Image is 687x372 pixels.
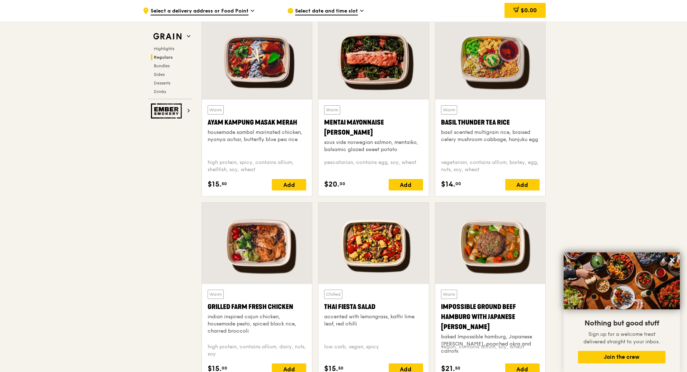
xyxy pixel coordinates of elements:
[583,331,660,345] span: Sign up for a welcome treat delivered straight to your inbox.
[441,302,540,332] div: Impossible Ground Beef Hamburg with Japanese [PERSON_NAME]
[151,103,184,119] img: Ember Smokery web logo
[208,117,306,127] div: Ayam Kampung Masak Merah
[324,343,423,358] div: low carb, vegan, spicy
[154,63,170,68] span: Bundles
[154,89,166,94] span: Drinks
[441,333,540,355] div: baked Impossible hamburg, Japanese [PERSON_NAME], poached okra and carrots
[324,105,340,115] div: Warm
[208,159,306,173] div: high protein, spicy, contains allium, shellfish, soy, wheat
[441,105,457,115] div: Warm
[455,365,460,371] span: 50
[340,181,345,187] span: 00
[441,179,455,190] span: $14.
[154,81,170,86] span: Desserts
[505,179,540,190] div: Add
[208,302,306,312] div: Grilled Farm Fresh Chicken
[324,139,423,153] div: sous vide norwegian salmon, mentaiko, balsamic glazed sweet potato
[441,129,540,143] div: basil scented multigrain rice, braised celery mushroom cabbage, hanjuku egg
[324,159,423,173] div: pescatarian, contains egg, soy, wheat
[208,105,224,115] div: Warm
[324,179,340,190] span: $20.
[208,179,222,190] span: $15.
[564,252,680,309] img: DSC07876-Edit02-Large.jpeg
[222,365,227,371] span: 00
[441,117,540,127] div: Basil Thunder Tea Rice
[324,313,423,328] div: accented with lemongrass, kaffir lime leaf, red chilli
[272,179,306,190] div: Add
[521,7,537,14] span: $0.00
[441,343,540,358] div: vegan, contains allium, soy, wheat
[578,351,665,363] button: Join the crew
[667,254,678,266] button: Close
[338,365,343,371] span: 50
[208,129,306,143] div: housemade sambal marinated chicken, nyonya achar, butterfly blue pea rice
[324,117,423,137] div: Mentai Mayonnaise [PERSON_NAME]
[208,313,306,335] div: indian inspired cajun chicken, housemade pesto, spiced black rice, charred broccoli
[154,72,165,77] span: Sides
[324,302,423,312] div: Thai Fiesta Salad
[154,46,174,51] span: Highlights
[222,181,227,187] span: 50
[441,290,457,299] div: Warm
[455,181,461,187] span: 00
[154,55,173,60] span: Regulars
[441,159,540,173] div: vegetarian, contains allium, barley, egg, nuts, soy, wheat
[151,8,248,15] span: Select a delivery address or Food Point
[208,343,306,358] div: high protein, contains allium, dairy, nuts, soy
[389,179,423,190] div: Add
[295,8,358,15] span: Select date and time slot
[151,30,184,43] img: Grain web logo
[324,290,342,299] div: Chilled
[208,290,224,299] div: Warm
[584,319,659,328] span: Nothing but good stuff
